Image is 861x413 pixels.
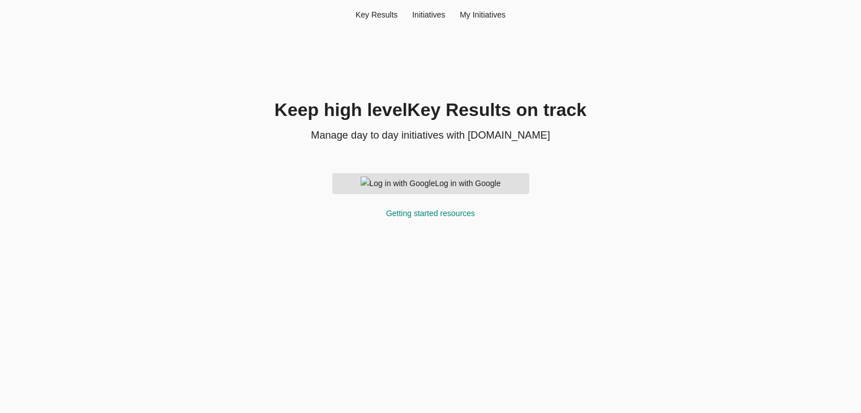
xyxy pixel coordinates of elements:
span: Log in with Google [341,177,520,191]
div: Initiatives [405,9,452,20]
p: Manage day to day initiatives with [DOMAIN_NAME] [173,128,689,143]
div: Getting started resources [332,208,529,219]
div: Key Result s [348,9,405,20]
h1: Keep high level Key Result s on track [173,97,689,123]
button: Log in with GoogleLog in with Google [332,173,529,194]
img: Log in with Google [361,177,435,191]
div: My Initiatives [452,9,513,20]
